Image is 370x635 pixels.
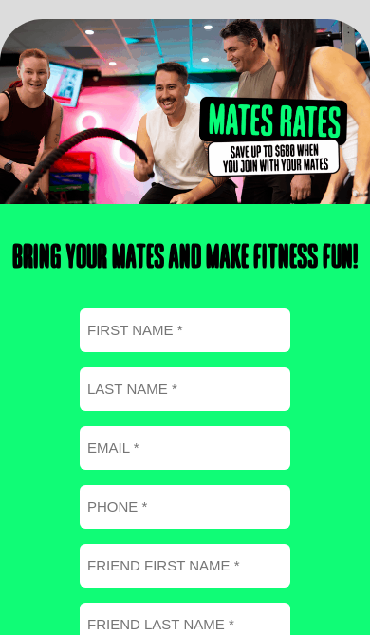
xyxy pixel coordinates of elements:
[9,242,361,276] h2: Bring Your Mates and Make Fitness Fun!
[80,308,290,352] input: First name *
[80,485,290,529] input: Phone *
[80,367,290,411] input: Last name *
[80,426,290,470] input: Email *
[80,544,290,588] input: Friend first name *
